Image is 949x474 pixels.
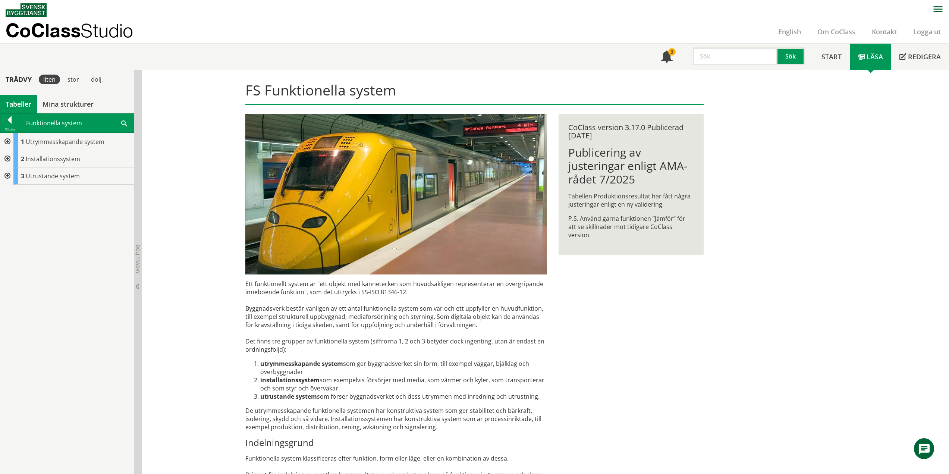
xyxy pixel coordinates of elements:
[81,19,133,41] span: Studio
[850,44,891,70] a: Läsa
[905,27,949,36] a: Logga ut
[245,82,704,105] h1: FS Funktionella system
[568,123,694,140] div: CoClass version 3.17.0 Publicerad [DATE]
[653,44,681,70] a: 3
[0,126,19,132] div: Tillbaka
[37,95,99,113] a: Mina strukturer
[693,47,777,65] input: Sök
[135,245,141,274] span: Dölj trädvy
[770,27,809,36] a: English
[891,44,949,70] a: Redigera
[63,75,84,84] div: stor
[245,437,547,448] h3: Indelningsgrund
[661,51,673,63] span: Notifikationer
[26,172,80,180] span: Utrustande system
[260,376,320,384] strong: installationssystem
[809,27,864,36] a: Om CoClass
[21,172,24,180] span: 3
[19,114,134,132] div: Funktionella system
[121,119,127,127] span: Sök i tabellen
[568,192,694,208] p: Tabellen Produktionsresultat har fått några justeringar enligt en ny validering.
[260,360,343,368] strong: utrymmesskapande system
[867,52,883,61] span: Läsa
[39,75,60,84] div: liten
[260,376,547,392] li: som exempelvis försörjer med media, som värmer och kyler, som trans­porterar och som styr och öve...
[813,44,850,70] a: Start
[668,48,676,56] div: 3
[260,392,317,401] strong: utrustande system
[87,75,106,84] div: dölj
[6,20,149,43] a: CoClassStudio
[6,26,133,35] p: CoClass
[260,360,547,376] li: som ger byggnadsverket sin form, till exempel väggar, bjälklag och överbyggnader
[21,155,24,163] span: 2
[568,214,694,239] p: P.S. Använd gärna funktionen ”Jämför” för att se skillnader mot tidigare CoClass version.
[26,155,80,163] span: Installationssystem
[1,75,36,84] div: Trädvy
[777,47,805,65] button: Sök
[864,27,905,36] a: Kontakt
[908,52,941,61] span: Redigera
[26,138,104,146] span: Utrymmesskapande system
[568,146,694,186] h1: Publicering av justeringar enligt AMA-rådet 7/2025
[245,114,547,274] img: arlanda-express-2.jpg
[6,3,47,17] img: Svensk Byggtjänst
[260,392,547,401] li: som förser byggnadsverket och dess utrymmen med inredning och utrustning.
[21,138,24,146] span: 1
[821,52,842,61] span: Start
